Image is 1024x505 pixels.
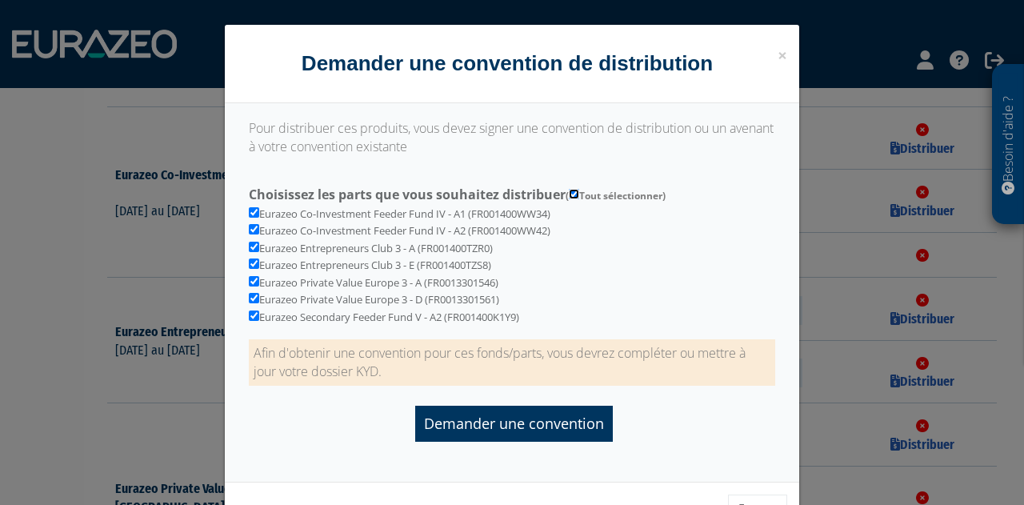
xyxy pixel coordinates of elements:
p: Pour distribuer ces produits, vous devez signer une convention de distribution ou un avenant à vo... [249,119,775,156]
label: Choisissez les parts que vous souhaitez distribuer [237,180,787,204]
p: Afin d'obtenir une convention pour ces fonds/parts, vous devrez compléter ou mettre à jour votre ... [249,339,775,386]
p: Besoin d'aide ? [999,73,1018,217]
span: ( Tout sélectionner) [566,189,666,202]
input: Demander une convention [415,406,613,442]
span: × [778,44,787,66]
div: Eurazeo Co-Investment Feeder Fund IV - A1 (FR001400WW34) Eurazeo Co-Investment Feeder Fund IV - A... [237,180,787,325]
h4: Demander une convention de distribution [237,49,787,78]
